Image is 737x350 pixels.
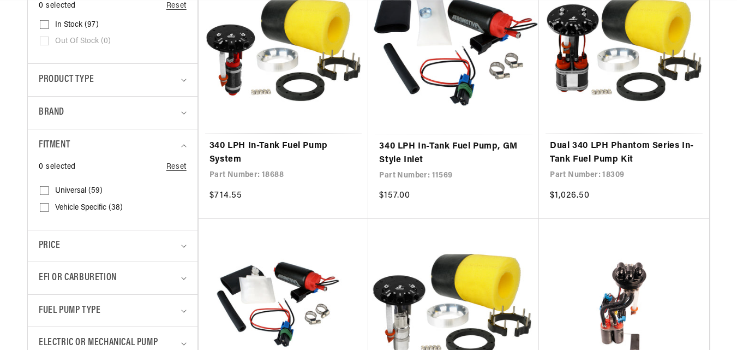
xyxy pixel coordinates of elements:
[166,161,187,173] a: Reset
[39,239,60,253] span: Price
[209,139,358,167] a: 340 LPH In-Tank Fuel Pump System
[39,72,94,88] span: Product type
[39,64,187,96] summary: Product type (0 selected)
[39,138,70,153] span: Fitment
[55,203,123,213] span: Vehicle Specific (38)
[39,105,64,121] span: Brand
[55,37,111,46] span: Out of stock (0)
[39,270,117,286] span: EFI or Carburetion
[39,295,187,327] summary: Fuel Pump Type (0 selected)
[550,139,698,167] a: Dual 340 LPH Phantom Series In-Tank Fuel Pump Kit
[379,140,528,168] a: 340 LPH In-Tank Fuel Pump, GM Style Inlet
[55,186,103,196] span: Universal (59)
[39,230,187,262] summary: Price
[39,303,100,319] span: Fuel Pump Type
[39,97,187,129] summary: Brand (0 selected)
[39,262,187,294] summary: EFI or Carburetion (0 selected)
[55,20,99,30] span: In stock (97)
[39,161,76,173] span: 0 selected
[39,129,187,162] summary: Fitment (0 selected)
